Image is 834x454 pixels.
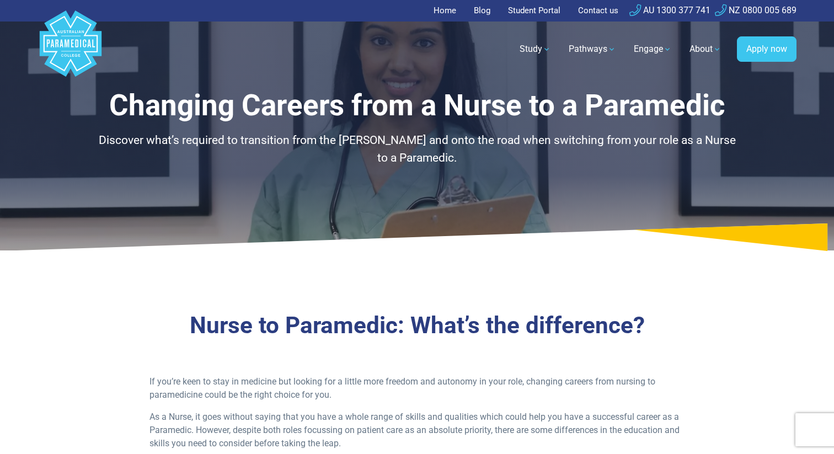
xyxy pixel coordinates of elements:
[715,5,796,15] a: NZ 0800 005 689
[38,22,104,77] a: Australian Paramedical College
[99,133,736,164] span: Discover what’s required to transition from the [PERSON_NAME] and onto the road when switching fr...
[737,36,796,62] a: Apply now
[627,34,678,65] a: Engage
[683,34,728,65] a: About
[149,376,655,400] span: If you’re keen to stay in medicine but looking for a little more freedom and autonomy in your rol...
[513,34,558,65] a: Study
[629,5,710,15] a: AU 1300 377 741
[562,34,623,65] a: Pathways
[94,312,740,340] h3: Nurse to Paramedic: What’s the difference?
[149,410,685,450] p: As a Nurse, it goes without saying that you have a whole range of skills and qualities which coul...
[94,88,740,123] h1: Changing Careers from a Nurse to a Paramedic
